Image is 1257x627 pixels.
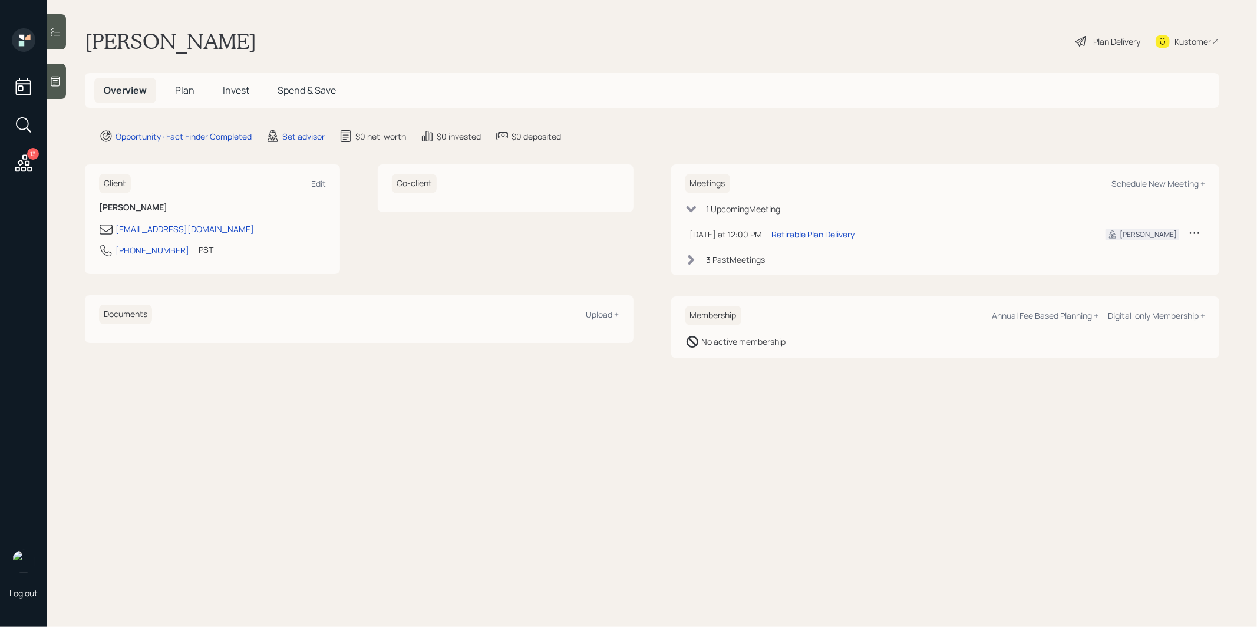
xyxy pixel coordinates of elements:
[1093,35,1140,48] div: Plan Delivery
[707,203,781,215] div: 1 Upcoming Meeting
[707,253,766,266] div: 3 Past Meeting s
[586,309,619,320] div: Upload +
[116,130,252,143] div: Opportunity · Fact Finder Completed
[311,178,326,189] div: Edit
[992,310,1098,321] div: Annual Fee Based Planning +
[1108,310,1205,321] div: Digital-only Membership +
[104,84,147,97] span: Overview
[690,228,763,240] div: [DATE] at 12:00 PM
[12,550,35,573] img: treva-nostdahl-headshot.png
[282,130,325,143] div: Set advisor
[9,588,38,599] div: Log out
[99,305,152,324] h6: Documents
[702,335,786,348] div: No active membership
[27,148,39,160] div: 13
[99,174,131,193] h6: Client
[685,174,730,193] h6: Meetings
[116,223,254,235] div: [EMAIL_ADDRESS][DOMAIN_NAME]
[175,84,194,97] span: Plan
[1174,35,1211,48] div: Kustomer
[278,84,336,97] span: Spend & Save
[1111,178,1205,189] div: Schedule New Meeting +
[355,130,406,143] div: $0 net-worth
[772,228,855,240] div: Retirable Plan Delivery
[223,84,249,97] span: Invest
[437,130,481,143] div: $0 invested
[85,28,256,54] h1: [PERSON_NAME]
[512,130,561,143] div: $0 deposited
[116,244,189,256] div: [PHONE_NUMBER]
[199,243,213,256] div: PST
[685,306,741,325] h6: Membership
[1120,229,1177,240] div: [PERSON_NAME]
[99,203,326,213] h6: [PERSON_NAME]
[392,174,437,193] h6: Co-client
